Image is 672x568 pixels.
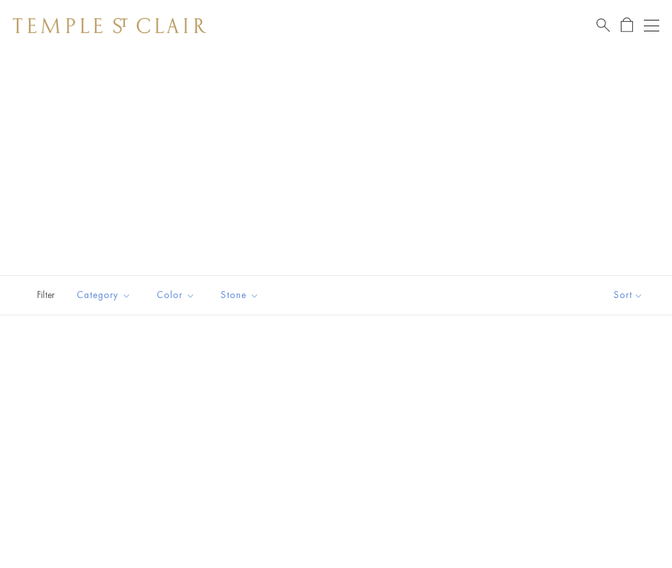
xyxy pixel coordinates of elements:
[211,281,269,310] button: Stone
[67,281,141,310] button: Category
[150,287,205,303] span: Color
[644,18,659,33] button: Open navigation
[214,287,269,303] span: Stone
[621,17,633,33] a: Open Shopping Bag
[147,281,205,310] button: Color
[585,276,672,315] button: Show sort by
[596,17,610,33] a: Search
[70,287,141,303] span: Category
[13,18,206,33] img: Temple St. Clair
